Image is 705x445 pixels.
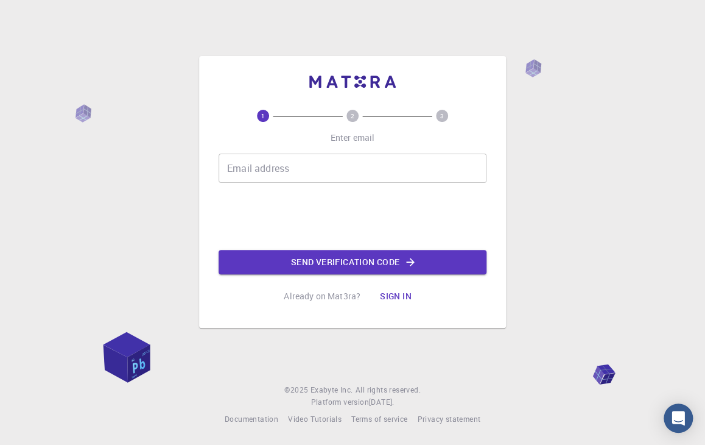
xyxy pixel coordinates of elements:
text: 2 [351,112,354,120]
iframe: reCAPTCHA [260,193,445,240]
div: Open Intercom Messenger [664,404,693,433]
p: Already on Mat3ra? [284,290,360,302]
button: Sign in [370,284,421,308]
span: Platform version [310,396,368,408]
span: Video Tutorials [288,414,342,424]
a: Exabyte Inc. [310,384,353,396]
a: Documentation [225,413,278,425]
text: 1 [261,112,265,120]
p: Enter email [331,132,375,144]
span: [DATE] . [369,397,395,407]
a: Video Tutorials [288,413,342,425]
a: Terms of service [351,413,407,425]
span: Terms of service [351,414,407,424]
a: [DATE]. [369,396,395,408]
a: Privacy statement [417,413,480,425]
span: All rights reserved. [356,384,421,396]
span: Exabyte Inc. [310,385,353,394]
button: Send verification code [219,250,486,274]
span: Documentation [225,414,278,424]
text: 3 [440,112,444,120]
span: © 2025 [284,384,310,396]
span: Privacy statement [417,414,480,424]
